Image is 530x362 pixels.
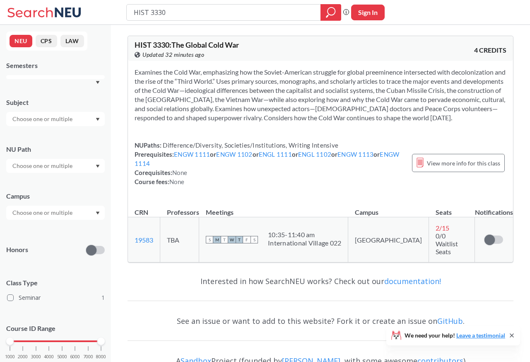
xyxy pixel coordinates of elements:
div: 10:35 - 11:40 am [268,231,341,239]
span: M [213,236,221,243]
span: None [172,169,187,176]
span: 4 CREDITS [474,46,506,55]
p: Course ID Range [6,324,105,333]
th: Meetings [199,199,348,217]
div: Dropdown arrow [6,159,105,173]
div: NU Path [6,145,105,154]
span: 1 [101,293,105,302]
span: None [169,178,184,185]
span: 1000 [5,355,15,359]
a: ENGW 1111 [174,151,210,158]
span: W [228,236,236,243]
span: 2000 [18,355,28,359]
a: Leave a testimonial [456,332,505,339]
span: 5000 [57,355,67,359]
span: 3000 [31,355,41,359]
svg: magnifying glass [326,7,336,18]
div: Dropdown arrow [6,112,105,126]
a: ENGW 1102 [216,151,252,158]
a: ENGW 1113 [337,151,373,158]
td: [GEOGRAPHIC_DATA] [348,217,429,262]
th: Notifications [475,199,513,217]
div: International Village 022 [268,239,341,247]
div: magnifying glass [320,4,341,21]
div: CRN [135,208,148,217]
button: CPS [36,35,57,47]
span: 0/0 Waitlist Seats [436,232,458,255]
a: ENGL 1111 [259,151,292,158]
svg: Dropdown arrow [96,118,100,121]
svg: Dropdown arrow [96,81,100,84]
span: F [243,236,251,243]
span: 6000 [70,355,80,359]
th: Campus [348,199,429,217]
span: Updated 32 minutes ago [142,50,204,59]
span: 2 / 15 [436,224,449,232]
input: Choose one or multiple [8,208,78,218]
input: Choose one or multiple [8,161,78,171]
span: View more info for this class [427,158,500,168]
div: Dropdown arrow [6,206,105,220]
div: NUPaths: Prerequisites: or or or or or Corequisites: Course fees: [135,141,404,186]
div: Interested in how SearchNEU works? Check out our [128,269,513,293]
a: 19583 [135,236,153,244]
input: Choose one or multiple [8,114,78,124]
svg: Dropdown arrow [96,165,100,168]
div: See an issue or want to add to this website? Fork it or create an issue on . [128,309,513,333]
span: Difference/Diversity, Societies/Institutions, Writing Intensive [161,141,338,149]
span: HIST 3330 : The Global Cold War [135,40,239,49]
button: NEU [10,35,32,47]
span: We need your help! [405,333,505,338]
td: TBA [160,217,199,262]
section: Examines the Cold War, emphasizing how the Soviet-American struggle for global preeminence inters... [135,68,506,122]
label: Seminar [7,292,105,303]
input: Class, professor, course number, "phrase" [133,5,315,19]
p: Honors [6,245,28,255]
span: 8000 [96,355,106,359]
a: documentation! [384,276,441,286]
button: Sign In [351,5,385,20]
span: S [251,236,258,243]
span: 7000 [83,355,93,359]
th: Seats [429,199,475,217]
div: Semesters [6,61,105,70]
span: S [206,236,213,243]
span: T [236,236,243,243]
a: ENGL 1102 [298,151,331,158]
button: LAW [60,35,84,47]
a: GitHub [437,316,463,326]
svg: Dropdown arrow [96,211,100,215]
th: Professors [160,199,199,217]
div: Subject [6,98,105,107]
span: T [221,236,228,243]
div: Campus [6,192,105,201]
span: 4000 [44,355,54,359]
span: Class Type [6,278,105,287]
